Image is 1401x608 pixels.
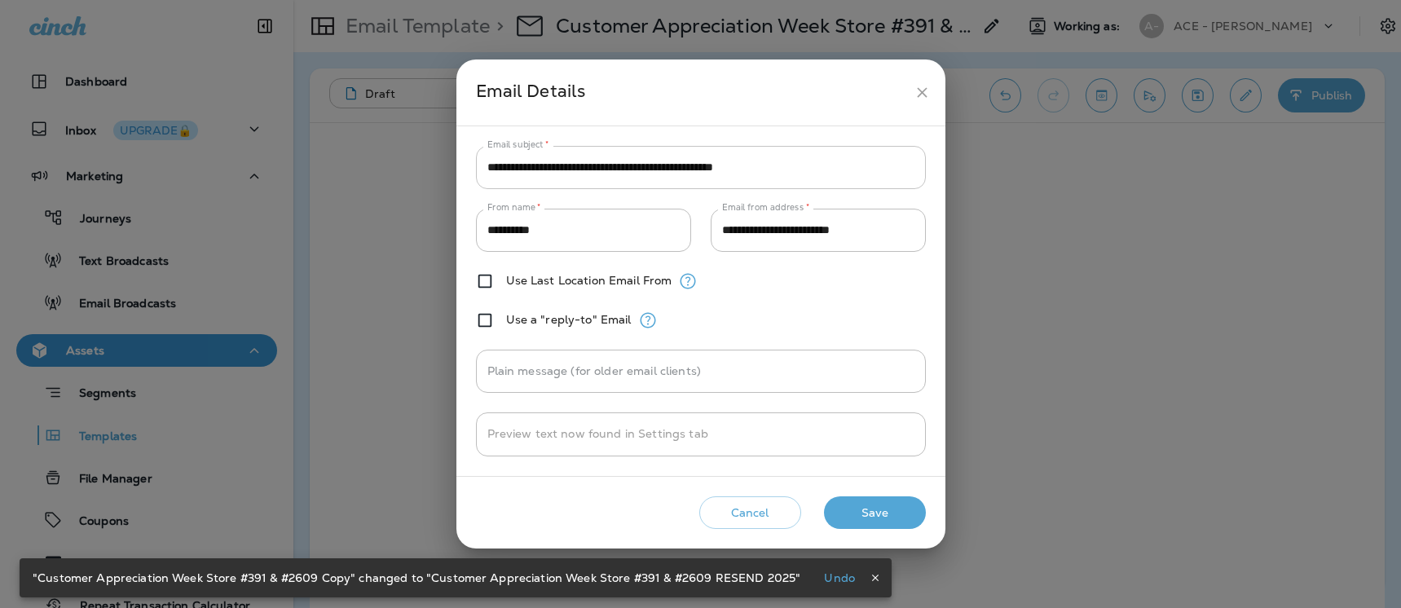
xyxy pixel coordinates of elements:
[476,77,907,108] div: Email Details
[33,563,800,593] div: "Customer Appreciation Week Store #391 & #2609 Copy" changed to "Customer Appreciation Week Store...
[824,496,926,530] button: Save
[506,274,672,287] label: Use Last Location Email From
[722,201,809,214] label: Email from address
[487,139,549,151] label: Email subject
[824,571,855,584] p: Undo
[506,313,632,326] label: Use a "reply-to" Email
[907,77,937,108] button: close
[699,496,801,530] button: Cancel
[487,201,541,214] label: From name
